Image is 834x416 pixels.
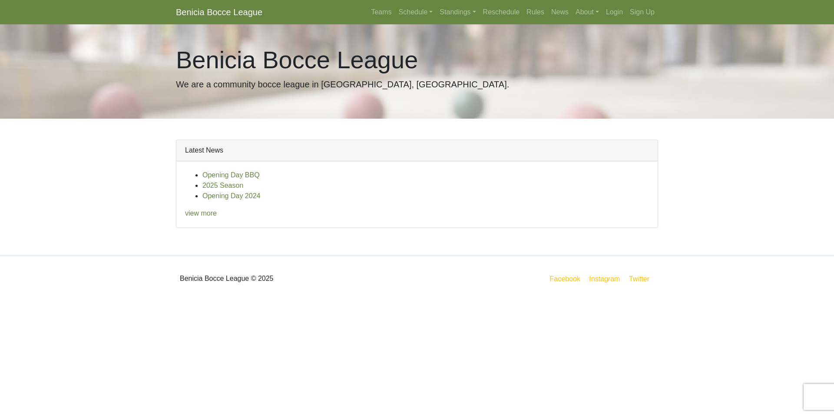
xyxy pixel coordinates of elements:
[176,140,658,161] div: Latest News
[202,182,243,189] a: 2025 Season
[202,171,260,179] a: Opening Day BBQ
[548,273,582,284] a: Facebook
[626,3,658,21] a: Sign Up
[436,3,479,21] a: Standings
[202,192,260,200] a: Opening Day 2024
[548,3,572,21] a: News
[587,273,622,284] a: Instagram
[480,3,523,21] a: Reschedule
[523,3,548,21] a: Rules
[627,273,656,284] a: Twitter
[176,3,262,21] a: Benicia Bocce League
[176,45,658,74] h1: Benicia Bocce League
[602,3,626,21] a: Login
[176,78,658,91] p: We are a community bocce league in [GEOGRAPHIC_DATA], [GEOGRAPHIC_DATA].
[395,3,437,21] a: Schedule
[572,3,602,21] a: About
[367,3,395,21] a: Teams
[169,263,417,294] div: Benicia Bocce League © 2025
[185,210,217,217] a: view more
